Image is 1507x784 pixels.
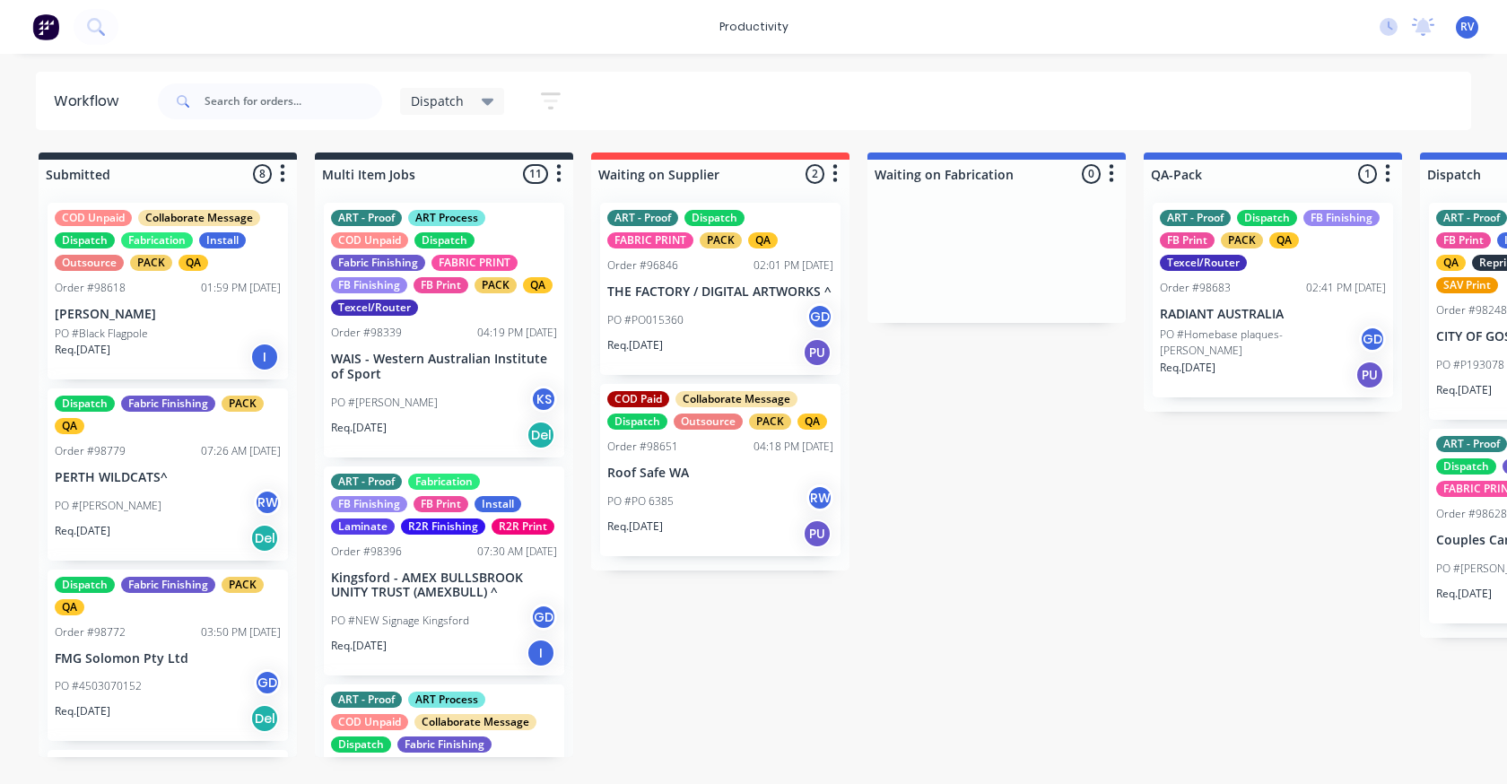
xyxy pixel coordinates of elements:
div: Fabric Finishing [121,396,215,412]
div: Del [527,421,555,449]
p: PO #PO 6385 [607,493,674,510]
div: Order #98651 [607,439,678,455]
div: Fabrication [408,474,480,490]
div: productivity [710,13,797,40]
div: Order #98396 [331,544,402,560]
span: Dispatch [411,91,464,110]
div: 02:01 PM [DATE] [753,257,833,274]
div: 03:50 PM [DATE] [201,624,281,640]
p: Req. [DATE] [1160,360,1215,376]
div: ART - Proof [1436,436,1507,452]
div: COD Paid [607,391,669,407]
div: 07:30 AM [DATE] [477,544,557,560]
div: QA [1269,232,1299,248]
div: COD PaidCollaborate MessageDispatchOutsourcePACKQAOrder #9865104:18 PM [DATE]Roof Safe WAPO #PO 6... [600,384,841,556]
div: Laminate [331,518,395,535]
p: PO #[PERSON_NAME] [55,498,161,514]
div: Del [250,704,279,733]
div: PACK [222,577,264,593]
div: Dispatch [1237,210,1297,226]
div: Fabrication [121,232,193,248]
div: PACK [1221,232,1263,248]
div: Collaborate Message [414,714,536,730]
div: ART Process [408,692,485,708]
div: FB Print [414,496,468,512]
div: 07:26 AM [DATE] [201,443,281,459]
div: Order #98618 [55,280,126,296]
div: Install [475,496,521,512]
div: I [250,343,279,371]
p: [PERSON_NAME] [55,307,281,322]
div: QA [179,255,208,271]
div: Texcel/Router [1160,255,1247,271]
p: PO #Homebase plaques- [PERSON_NAME] [1160,327,1359,359]
div: ART - Proof [1160,210,1231,226]
div: Workflow [54,91,127,112]
div: FB Finishing [1303,210,1380,226]
p: Req. [DATE] [607,337,663,353]
div: ART - ProofART ProcessCOD UnpaidDispatchFabric FinishingFABRIC PRINTFB FinishingFB PrintPACKQATex... [324,203,564,457]
div: Dispatch [607,414,667,430]
p: Req. [DATE] [331,420,387,436]
div: QA [748,232,778,248]
div: Dispatch [414,232,475,248]
div: ART - ProofDispatchFB FinishingFB PrintPACKQATexcel/RouterOrder #9868302:41 PM [DATE]RADIANT AUST... [1153,203,1393,397]
p: Req. [DATE] [55,703,110,719]
div: FB Print [1436,232,1491,248]
div: PACK [130,255,172,271]
div: Order #98779 [55,443,126,459]
div: Dispatch [1436,458,1496,475]
div: PACK [749,414,791,430]
div: 01:59 PM [DATE] [201,280,281,296]
div: QA [523,277,553,293]
div: Fabric Finishing [331,255,425,271]
div: Order #96846 [607,257,678,274]
div: FABRIC PRINT [431,255,518,271]
div: DispatchFabric FinishingPACKQAOrder #9877907:26 AM [DATE]PERTH WILDCATS^PO #[PERSON_NAME]RWReq.[D... [48,388,288,561]
p: THE FACTORY / DIGITAL ARTWORKS ^ [607,284,833,300]
p: Req. [DATE] [1436,586,1492,602]
p: PO #PO015360 [607,312,684,328]
p: WAIS - Western Australian Institute of Sport [331,352,557,382]
div: ART - Proof [331,692,402,708]
div: FB Print [1160,232,1215,248]
p: PO #NEW Signage Kingsford [331,613,469,629]
div: PU [1355,361,1384,389]
div: ART - ProofDispatchFABRIC PRINTPACKQAOrder #9684602:01 PM [DATE]THE FACTORY / DIGITAL ARTWORKS ^P... [600,203,841,375]
input: Search for orders... [205,83,382,119]
div: ART - ProofFabricationFB FinishingFB PrintInstallLaminateR2R FinishingR2R PrintOrder #9839607:30 ... [324,466,564,676]
div: PU [803,519,832,548]
div: RW [806,484,833,511]
div: Collaborate Message [675,391,797,407]
p: Req. [DATE] [55,342,110,358]
div: Dispatch [55,232,115,248]
p: Req. [DATE] [607,518,663,535]
div: Order #98772 [55,624,126,640]
p: Roof Safe WA [607,466,833,481]
div: Fabric Finishing [397,736,492,753]
div: R2R Finishing [401,518,485,535]
div: COD UnpaidCollaborate MessageDispatchFabricationInstallOutsourcePACKQAOrder #9861801:59 PM [DATE]... [48,203,288,379]
div: PACK [700,232,742,248]
div: Dispatch [55,396,115,412]
div: QA [55,418,84,434]
p: Kingsford - AMEX BULLSBROOK UNITY TRUST (AMEXBULL) ^ [331,571,557,601]
div: Order #98683 [1160,280,1231,296]
div: Texcel/Router [331,300,418,316]
div: Fabric Finishing [121,577,215,593]
p: Req. [DATE] [331,638,387,654]
div: COD Unpaid [331,232,408,248]
div: PACK [222,396,264,412]
div: QA [55,599,84,615]
div: GD [254,669,281,696]
div: FB Print [414,277,468,293]
div: R2R Print [492,518,554,535]
div: ART - Proof [331,474,402,490]
div: Order #98248 [1436,302,1507,318]
div: Order #98628 [1436,506,1507,522]
p: Req. [DATE] [55,523,110,539]
div: GD [806,303,833,330]
div: Dispatch [684,210,745,226]
div: Install [199,232,246,248]
div: Del [250,524,279,553]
